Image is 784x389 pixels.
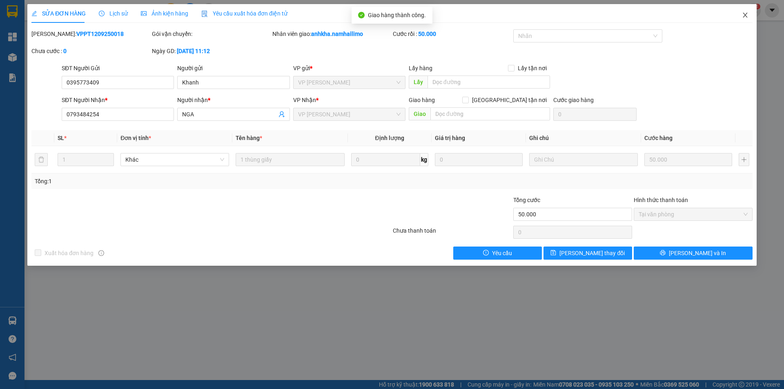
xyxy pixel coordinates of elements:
[35,153,48,166] button: delete
[236,135,262,141] span: Tên hàng
[392,226,512,240] div: Chưa thanh toán
[418,31,436,37] b: 50.000
[409,65,432,71] span: Lấy hàng
[639,208,748,220] span: Tại văn phòng
[311,31,363,37] b: anhkha.namhailimo
[734,4,757,27] button: Close
[559,249,625,258] span: [PERSON_NAME] thay đổi
[368,12,426,18] span: Giao hàng thành công.
[62,96,174,104] div: SĐT Người Nhận
[278,111,285,118] span: user-add
[543,247,632,260] button: save[PERSON_NAME] thay đổi
[550,250,556,256] span: save
[435,135,465,141] span: Giá trị hàng
[272,29,391,38] div: Nhân viên giao:
[298,76,401,89] span: VP Phan Thiết
[409,107,430,120] span: Giao
[483,250,489,256] span: exclamation-circle
[63,48,67,54] b: 0
[644,153,732,166] input: 0
[435,153,523,166] input: 0
[31,10,86,17] span: SỬA ĐƠN HÀNG
[634,247,753,260] button: printer[PERSON_NAME] và In
[152,29,271,38] div: Gói vận chuyển:
[35,177,303,186] div: Tổng: 1
[742,12,748,18] span: close
[358,12,365,18] span: check-circle
[201,10,287,17] span: Yêu cầu xuất hóa đơn điện tử
[669,249,726,258] span: [PERSON_NAME] và In
[453,247,542,260] button: exclamation-circleYêu cầu
[298,108,401,120] span: VP Phạm Ngũ Lão
[514,64,550,73] span: Lấy tận nơi
[409,97,435,103] span: Giao hàng
[634,197,688,203] label: Hình thức thanh toán
[62,64,174,73] div: SĐT Người Gửi
[177,48,210,54] b: [DATE] 11:12
[99,11,105,16] span: clock-circle
[141,11,147,16] span: picture
[99,10,128,17] span: Lịch sử
[201,11,208,17] img: icon
[141,10,188,17] span: Ảnh kiện hàng
[430,107,550,120] input: Dọc đường
[58,135,64,141] span: SL
[393,29,512,38] div: Cước rồi :
[31,47,150,56] div: Chưa cước :
[409,76,428,89] span: Lấy
[428,76,550,89] input: Dọc đường
[553,108,637,121] input: Cước giao hàng
[739,153,749,166] button: plus
[76,31,124,37] b: VPPT1209250018
[177,96,290,104] div: Người nhận
[236,153,344,166] input: VD: Bàn, Ghế
[526,130,641,146] th: Ghi chú
[553,97,594,103] label: Cước giao hàng
[375,135,404,141] span: Định lượng
[644,135,673,141] span: Cước hàng
[660,250,666,256] span: printer
[293,97,316,103] span: VP Nhận
[120,135,151,141] span: Đơn vị tính
[469,96,550,104] span: [GEOGRAPHIC_DATA] tận nơi
[41,249,97,258] span: Xuất hóa đơn hàng
[177,64,290,73] div: Người gửi
[31,29,150,38] div: [PERSON_NAME]:
[513,197,540,203] span: Tổng cước
[125,153,224,166] span: Khác
[420,153,428,166] span: kg
[293,64,405,73] div: VP gửi
[492,249,512,258] span: Yêu cầu
[98,250,104,256] span: info-circle
[31,11,37,16] span: edit
[529,153,638,166] input: Ghi Chú
[152,47,271,56] div: Ngày GD:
